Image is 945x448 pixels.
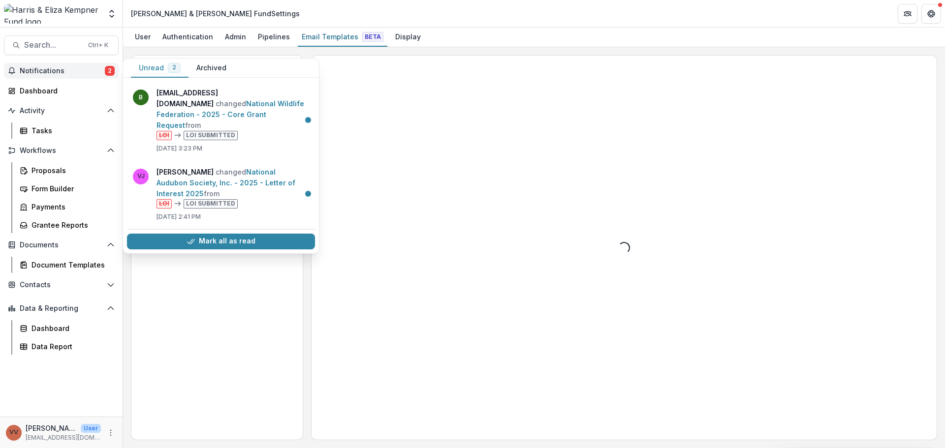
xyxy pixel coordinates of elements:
[4,237,119,253] button: Open Documents
[81,424,101,433] p: User
[26,433,101,442] p: [EMAIL_ADDRESS][DOMAIN_NAME]
[20,86,111,96] div: Dashboard
[31,341,111,352] div: Data Report
[172,64,176,71] span: 2
[16,199,119,215] a: Payments
[131,59,189,78] button: Unread
[31,260,111,270] div: Document Templates
[105,66,115,76] span: 2
[9,429,18,436] div: Vivian Victoria
[4,4,101,24] img: Harris & Eliza Kempner Fund logo
[16,320,119,336] a: Dashboard
[20,67,105,75] span: Notifications
[105,427,117,439] button: More
[131,8,300,19] div: [PERSON_NAME] & [PERSON_NAME] Fund Settings
[4,277,119,293] button: Open Contacts
[921,4,941,24] button: Get Help
[157,167,309,209] p: changed from
[298,30,387,44] div: Email Templates
[157,99,304,129] a: National Wildlife Federation - 2025 - Core Grant Request
[26,423,77,433] p: [PERSON_NAME]
[31,125,111,136] div: Tasks
[131,28,155,47] a: User
[391,28,425,47] a: Display
[131,30,155,44] div: User
[158,28,217,47] a: Authentication
[298,28,387,47] a: Email Templates Beta
[31,323,111,333] div: Dashboard
[20,107,103,115] span: Activity
[157,168,295,198] a: National Audubon Society, Inc. - 2025 - Letter of Interest 2025
[20,147,103,155] span: Workflows
[898,4,917,24] button: Partners
[127,6,304,21] nav: breadcrumb
[31,183,111,194] div: Form Builder
[4,83,119,99] a: Dashboard
[4,103,119,119] button: Open Activity
[16,180,119,197] a: Form Builder
[16,162,119,179] a: Proposals
[362,32,383,42] span: Beta
[20,281,103,289] span: Contacts
[127,234,315,249] button: Mark all as read
[24,40,82,50] span: Search...
[31,220,111,230] div: Grantee Reports
[20,241,103,249] span: Documents
[4,35,119,55] button: Search...
[105,4,119,24] button: Open entity switcher
[16,338,119,355] a: Data Report
[31,202,111,212] div: Payments
[221,30,250,44] div: Admin
[31,165,111,176] div: Proposals
[16,257,119,273] a: Document Templates
[254,28,294,47] a: Pipelines
[157,88,309,140] p: changed from
[16,122,119,139] a: Tasks
[4,143,119,158] button: Open Workflows
[158,30,217,44] div: Authentication
[86,40,110,51] div: Ctrl + K
[221,28,250,47] a: Admin
[254,30,294,44] div: Pipelines
[16,217,119,233] a: Grantee Reports
[391,30,425,44] div: Display
[189,59,234,78] button: Archived
[4,300,119,316] button: Open Data & Reporting
[20,304,103,313] span: Data & Reporting
[4,63,119,79] button: Notifications2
